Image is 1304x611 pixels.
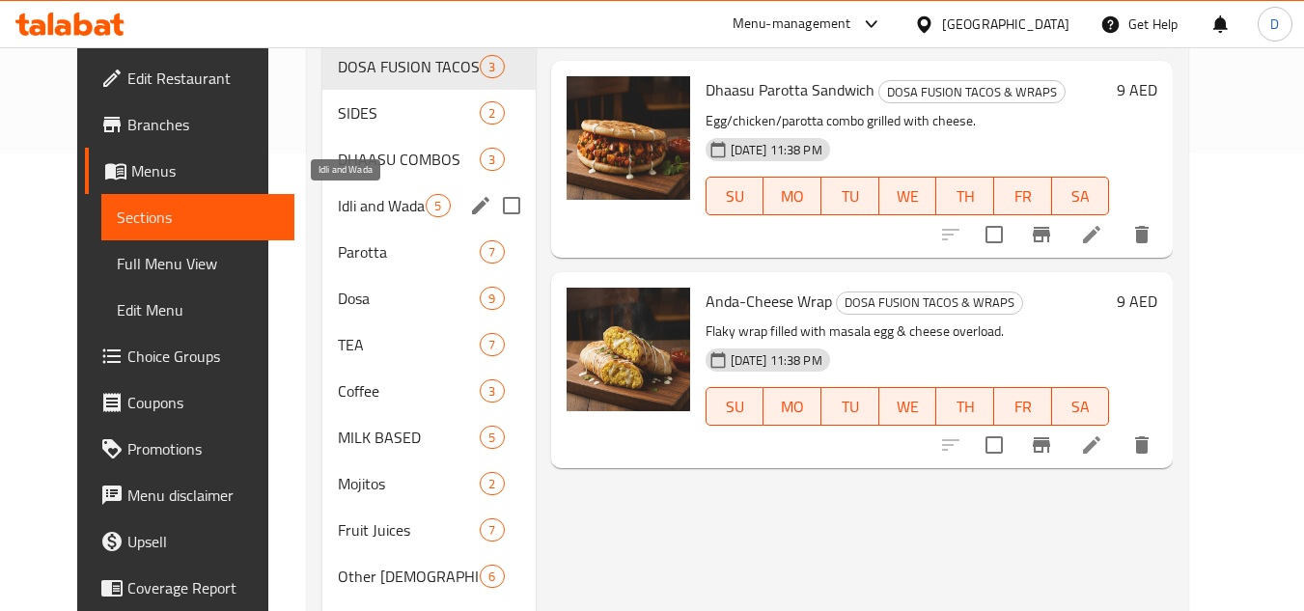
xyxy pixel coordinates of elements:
[338,194,426,217] span: Idli and Wada
[480,287,504,310] div: items
[85,379,295,426] a: Coupons
[481,429,503,447] span: 5
[481,475,503,493] span: 2
[1060,182,1102,210] span: SA
[131,159,280,182] span: Menus
[879,177,937,215] button: WE
[481,290,503,308] span: 9
[1060,393,1102,421] span: SA
[771,182,814,210] span: MO
[944,393,986,421] span: TH
[706,387,764,426] button: SU
[85,55,295,101] a: Edit Restaurant
[714,182,757,210] span: SU
[1080,223,1103,246] a: Edit menu item
[85,565,295,611] a: Coverage Report
[322,507,535,553] div: Fruit Juices7
[733,13,851,36] div: Menu-management
[127,345,280,368] span: Choice Groups
[936,177,994,215] button: TH
[338,379,480,403] span: Coffee
[481,568,503,586] span: 6
[836,292,1023,315] div: DOSA FUSION TACOS & WRAPS
[481,151,503,169] span: 3
[322,43,535,90] div: DOSA FUSION TACOS & WRAPS3
[821,177,879,215] button: TU
[85,518,295,565] a: Upsell
[338,240,480,264] span: Parotta
[117,206,280,229] span: Sections
[338,472,480,495] span: Mojitos
[481,243,503,262] span: 7
[974,214,1014,255] span: Select to update
[1002,393,1044,421] span: FR
[117,298,280,321] span: Edit Menu
[338,287,480,310] span: Dosa
[322,553,535,599] div: Other [DEMOGRAPHIC_DATA] Drinks6
[338,101,480,125] div: SIDES
[427,197,449,215] span: 5
[1080,433,1103,457] a: Edit menu item
[480,55,504,78] div: items
[879,81,1065,103] span: DOSA FUSION TACOS & WRAPS
[723,351,830,370] span: [DATE] 11:38 PM
[127,484,280,507] span: Menu disclaimer
[322,182,535,229] div: Idli and Wada5edit
[723,141,830,159] span: [DATE] 11:38 PM
[481,382,503,401] span: 3
[338,55,480,78] span: DOSA FUSION TACOS & WRAPS
[481,336,503,354] span: 7
[878,80,1066,103] div: DOSA FUSION TACOS & WRAPS
[763,387,821,426] button: MO
[426,194,450,217] div: items
[338,565,480,588] span: Other [DEMOGRAPHIC_DATA] Drinks
[127,113,280,136] span: Branches
[974,425,1014,465] span: Select to update
[706,319,1110,344] p: Flaky wrap filled with masala egg & cheese overload.
[85,472,295,518] a: Menu disclaimer
[127,67,280,90] span: Edit Restaurant
[480,148,504,171] div: items
[994,387,1052,426] button: FR
[481,58,503,76] span: 3
[944,182,986,210] span: TH
[706,75,874,104] span: Dhaasu Parotta Sandwich
[466,191,495,220] button: edit
[994,177,1052,215] button: FR
[1119,211,1165,258] button: delete
[338,518,480,542] span: Fruit Juices
[322,229,535,275] div: Parotta7
[480,565,504,588] div: items
[714,393,757,421] span: SU
[338,148,480,171] span: DHAASU COMBOS
[127,576,280,599] span: Coverage Report
[942,14,1069,35] div: [GEOGRAPHIC_DATA]
[1052,177,1110,215] button: SA
[763,177,821,215] button: MO
[879,387,937,426] button: WE
[821,387,879,426] button: TU
[101,194,295,240] a: Sections
[887,182,929,210] span: WE
[127,437,280,460] span: Promotions
[338,333,480,356] span: TEA
[837,292,1022,314] span: DOSA FUSION TACOS & WRAPS
[322,275,535,321] div: Dosa9
[322,368,535,414] div: Coffee3
[1117,76,1157,103] h6: 9 AED
[1119,422,1165,468] button: delete
[85,101,295,148] a: Branches
[829,182,872,210] span: TU
[567,288,690,411] img: Anda-Cheese Wrap
[1002,182,1044,210] span: FR
[101,240,295,287] a: Full Menu View
[322,414,535,460] div: MILK BASED5
[480,101,504,125] div: items
[322,321,535,368] div: TEA7
[322,90,535,136] div: SIDES2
